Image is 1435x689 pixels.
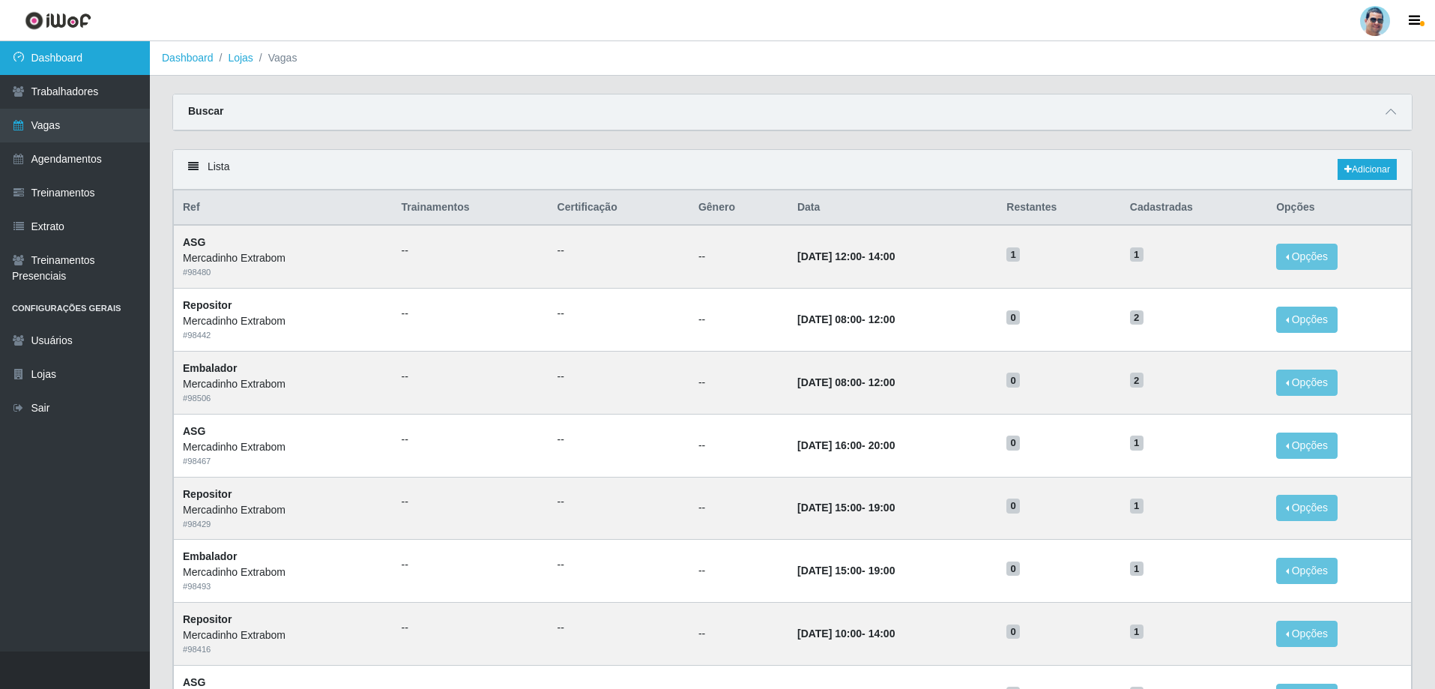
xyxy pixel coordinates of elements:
ul: -- [402,620,540,636]
span: 0 [1006,373,1020,388]
ul: -- [402,369,540,385]
div: # 98506 [183,392,384,405]
button: Opções [1276,433,1338,459]
th: Ref [174,190,393,226]
div: Mercadinho Extrabom [183,628,384,643]
th: Gênero [689,190,788,226]
ul: -- [558,557,680,573]
div: # 98467 [183,455,384,468]
div: # 98442 [183,329,384,342]
span: 0 [1006,562,1020,577]
td: -- [689,289,788,352]
th: Certificação [549,190,689,226]
td: -- [689,351,788,414]
strong: - [797,502,895,514]
a: Dashboard [162,52,214,64]
time: [DATE] 15:00 [797,565,862,577]
time: 12:00 [868,313,895,325]
div: # 98429 [183,518,384,531]
strong: - [797,313,895,325]
span: 1 [1130,247,1144,262]
strong: Repositor [183,299,232,311]
strong: - [797,439,895,451]
span: 2 [1130,373,1144,388]
time: [DATE] 16:00 [797,439,862,451]
div: # 98480 [183,266,384,279]
time: [DATE] 08:00 [797,376,862,388]
span: 0 [1006,310,1020,325]
button: Opções [1276,558,1338,584]
div: # 98416 [183,643,384,656]
th: Restantes [997,190,1120,226]
span: 0 [1006,436,1020,451]
time: 19:00 [868,565,895,577]
span: 1 [1130,436,1144,451]
nav: breadcrumb [150,41,1435,76]
div: Mercadinho Extrabom [183,313,384,329]
ul: -- [558,620,680,636]
time: [DATE] 08:00 [797,313,862,325]
button: Opções [1276,307,1338,333]
td: -- [689,414,788,477]
td: -- [689,603,788,666]
strong: ASG [183,676,205,688]
button: Opções [1276,495,1338,521]
span: 2 [1130,310,1144,325]
div: Mercadinho Extrabom [183,502,384,518]
span: 1 [1006,247,1020,262]
ul: -- [402,432,540,448]
div: Mercadinho Extrabom [183,439,384,455]
div: Mercadinho Extrabom [183,565,384,580]
td: -- [689,477,788,540]
ul: -- [402,557,540,573]
time: [DATE] 15:00 [797,502,862,514]
img: CoreUI Logo [25,11,91,30]
strong: - [797,628,895,640]
ul: -- [402,243,540,259]
ul: -- [402,494,540,510]
th: Data [788,190,997,226]
ul: -- [558,243,680,259]
button: Opções [1276,370,1338,396]
time: 12:00 [868,376,895,388]
strong: ASG [183,425,205,437]
span: 0 [1006,625,1020,640]
span: 0 [1006,499,1020,514]
time: [DATE] 12:00 [797,250,862,262]
th: Opções [1267,190,1411,226]
strong: Repositor [183,488,232,500]
th: Trainamentos [393,190,549,226]
button: Opções [1276,621,1338,647]
div: # 98493 [183,580,384,593]
td: -- [689,225,788,288]
strong: Embalador [183,550,237,562]
time: [DATE] 10:00 [797,628,862,640]
time: 20:00 [868,439,895,451]
span: 1 [1130,562,1144,577]
time: 14:00 [868,628,895,640]
time: 19:00 [868,502,895,514]
div: Mercadinho Extrabom [183,250,384,266]
strong: - [797,250,895,262]
span: 1 [1130,625,1144,640]
li: Vagas [253,50,297,66]
ul: -- [558,369,680,385]
td: -- [689,540,788,603]
strong: - [797,565,895,577]
span: 1 [1130,499,1144,514]
strong: Buscar [188,105,223,117]
div: Lista [173,150,1412,190]
time: 14:00 [868,250,895,262]
strong: Embalador [183,362,237,374]
strong: ASG [183,236,205,248]
strong: - [797,376,895,388]
ul: -- [558,432,680,448]
ul: -- [558,306,680,322]
th: Cadastradas [1121,190,1267,226]
div: Mercadinho Extrabom [183,376,384,392]
strong: Repositor [183,613,232,625]
ul: -- [402,306,540,322]
a: Adicionar [1338,159,1397,180]
ul: -- [558,494,680,510]
button: Opções [1276,244,1338,270]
